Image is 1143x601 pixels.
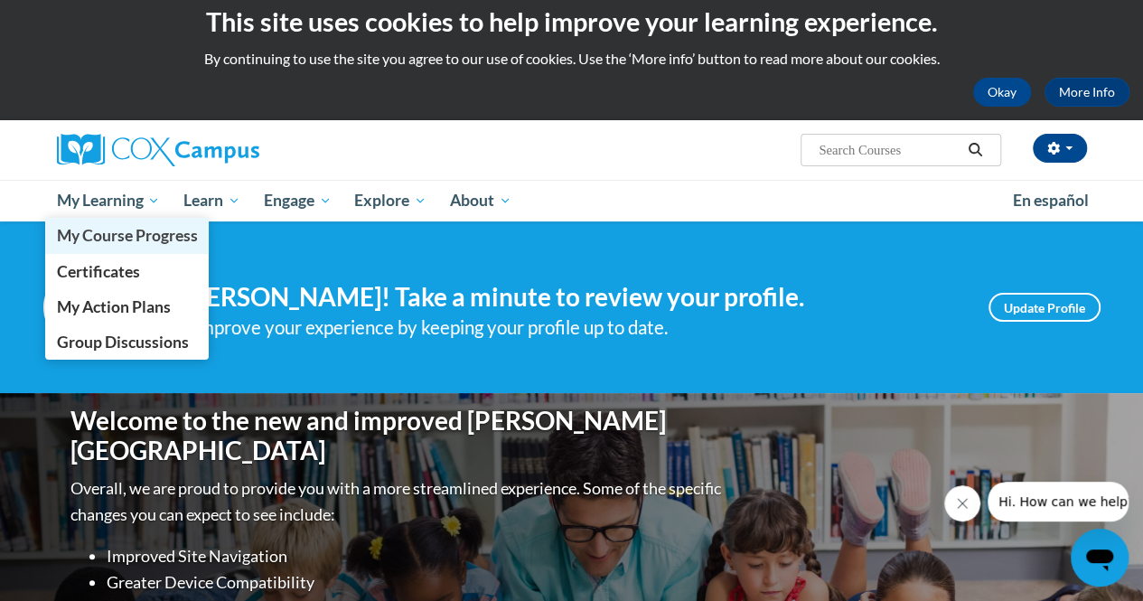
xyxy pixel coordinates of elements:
div: Help improve your experience by keeping your profile up to date. [152,313,961,343]
span: Learn [183,190,240,211]
span: My Course Progress [56,226,197,245]
a: About [438,180,523,221]
span: My Action Plans [56,297,170,316]
a: My Course Progress [45,218,210,253]
img: Profile Image [43,267,125,348]
button: Okay [973,78,1031,107]
a: My Action Plans [45,289,210,324]
a: Engage [252,180,343,221]
div: Main menu [43,180,1101,221]
button: Account Settings [1033,134,1087,163]
span: Certificates [56,262,139,281]
iframe: Button to launch messaging window [1071,529,1129,587]
a: En español [1001,182,1101,220]
button: Search [961,139,988,161]
p: By continuing to use the site you agree to our use of cookies. Use the ‘More info’ button to read... [14,49,1129,69]
a: Cox Campus [57,134,382,166]
p: Overall, we are proud to provide you with a more streamlined experience. Some of the specific cha... [70,475,726,528]
span: Hi. How can we help? [11,13,146,27]
a: More Info [1045,78,1129,107]
iframe: Message from company [988,482,1129,521]
iframe: Close message [944,485,980,521]
a: My Learning [45,180,173,221]
h2: This site uses cookies to help improve your learning experience. [14,4,1129,40]
span: Group Discussions [56,333,188,352]
a: Learn [172,180,252,221]
li: Improved Site Navigation [107,543,726,569]
span: Engage [264,190,332,211]
h1: Welcome to the new and improved [PERSON_NAME][GEOGRAPHIC_DATA] [70,406,726,466]
a: Certificates [45,254,210,289]
a: Group Discussions [45,324,210,360]
img: Cox Campus [57,134,259,166]
span: En español [1013,191,1089,210]
input: Search Courses [817,139,961,161]
li: Greater Device Compatibility [107,569,726,596]
span: About [450,190,511,211]
h4: Hi [PERSON_NAME]! Take a minute to review your profile. [152,282,961,313]
a: Explore [342,180,438,221]
span: Explore [354,190,426,211]
span: My Learning [56,190,160,211]
a: Update Profile [988,293,1101,322]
